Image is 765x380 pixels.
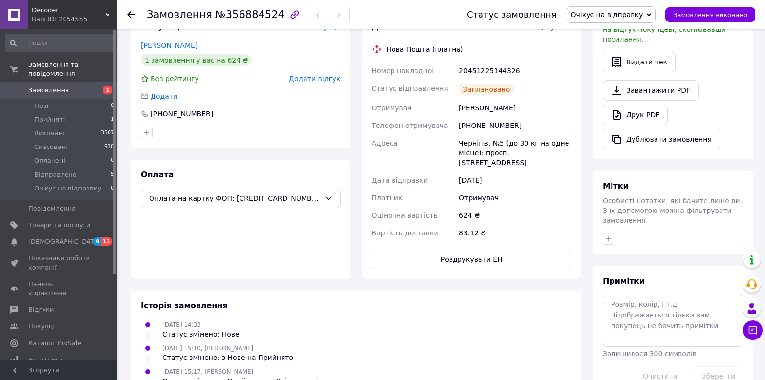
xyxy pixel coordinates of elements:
span: Замовлення [28,86,69,95]
span: [DATE] 15:10, [PERSON_NAME] [162,345,253,352]
span: Повідомлення [28,204,76,213]
div: Повернутися назад [127,10,135,20]
span: Показники роботи компанії [28,254,90,272]
div: 624 ₴ [457,207,573,224]
span: 5 [111,170,114,179]
span: Оціночна вартість [372,211,437,219]
span: 938 [104,143,114,151]
span: Товари та послуги [28,221,90,230]
span: 9 [93,237,101,246]
span: Очікує на відправку [34,184,101,193]
span: Скасовані [34,143,67,151]
a: [PERSON_NAME] [141,42,197,49]
span: Доставка [372,22,415,31]
span: Відправлено [34,170,77,179]
span: [DATE] 15:17, [PERSON_NAME] [162,368,253,375]
div: Статус замовлення [467,10,557,20]
span: Без рейтингу [151,75,199,83]
span: Телефон отримувача [372,122,448,129]
button: Видати чек [603,52,676,72]
span: 1 [103,86,112,94]
span: Оплата на картку ФОП: [CREDIT_CARD_NUMBER], [PERSON_NAME]. [149,193,321,204]
span: Номер накладної [372,67,434,75]
span: 1 [111,115,114,124]
div: Нова Пошта (платна) [384,44,466,54]
div: Статус змінено: з Нове на Прийнято [162,353,293,362]
span: Адреса [372,139,398,147]
span: Залишилося 300 символів [603,350,697,358]
span: Замовлення [147,9,212,21]
div: [PHONE_NUMBER] [150,109,214,119]
div: Отримувач [457,189,573,207]
span: Вартість доставки [372,229,438,237]
span: 3507 [101,129,114,138]
div: 83.12 ₴ [457,224,573,242]
span: Редагувати [530,23,571,31]
span: Примітки [603,276,645,286]
span: №356884524 [215,9,284,21]
div: 20451225144326 [457,62,573,80]
input: Пошук [5,34,115,52]
span: 0 [111,156,114,165]
span: Аналітика [28,356,62,364]
div: Ваш ID: 2054555 [32,15,117,23]
span: Особисті нотатки, які бачите лише ви. З їх допомогою можна фільтрувати замовлення [603,197,742,224]
span: 12 [101,237,112,246]
div: [DATE] [457,171,573,189]
span: Історія замовлення [141,301,228,310]
span: Мітки [603,181,629,190]
div: Чернігів, №5 (до 30 кг на одне місце): просп. [STREET_ADDRESS] [457,134,573,171]
span: Платник [372,194,403,202]
span: Додати [151,92,177,100]
span: Статус відправлення [372,84,448,92]
span: Decoder [32,6,105,15]
div: [PHONE_NUMBER] [457,117,573,134]
span: Прийняті [34,115,65,124]
div: 1 замовлення у вас на 624 ₴ [141,54,252,66]
span: 0 [111,184,114,193]
span: Додати відгук [289,75,340,83]
div: [PERSON_NAME] [457,99,573,117]
span: У вас є 30 днів, щоб відправити запит на відгук покупцеві, скопіювавши посилання. [603,16,740,43]
span: Виконані [34,129,65,138]
span: Замовлення та повідомлення [28,61,117,78]
span: Отримувач [372,104,412,112]
span: Дата відправки [372,176,428,184]
span: 0 [111,102,114,110]
span: Каталог ProSale [28,339,81,348]
span: Оплата [141,170,174,179]
span: [DEMOGRAPHIC_DATA] [28,237,101,246]
button: Чат з покупцем [743,320,763,340]
button: Дублювати замовлення [603,129,720,149]
span: Оплачені [34,156,65,165]
div: Заплановано [459,84,514,95]
div: Статус змінено: Нове [162,329,240,339]
span: Очікує на відправку [571,11,643,19]
span: Замовлення виконано [673,11,747,19]
span: Відгуки [28,305,54,314]
a: Друк PDF [603,105,668,125]
button: Роздрукувати ЕН [372,250,572,269]
span: Нові [34,102,48,110]
button: Замовлення виконано [665,7,755,22]
span: Покупець [141,22,185,31]
span: [DATE] 14:33 [162,321,201,328]
a: Завантажити PDF [603,80,699,101]
span: Панель управління [28,280,90,297]
span: Покупці [28,322,55,331]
